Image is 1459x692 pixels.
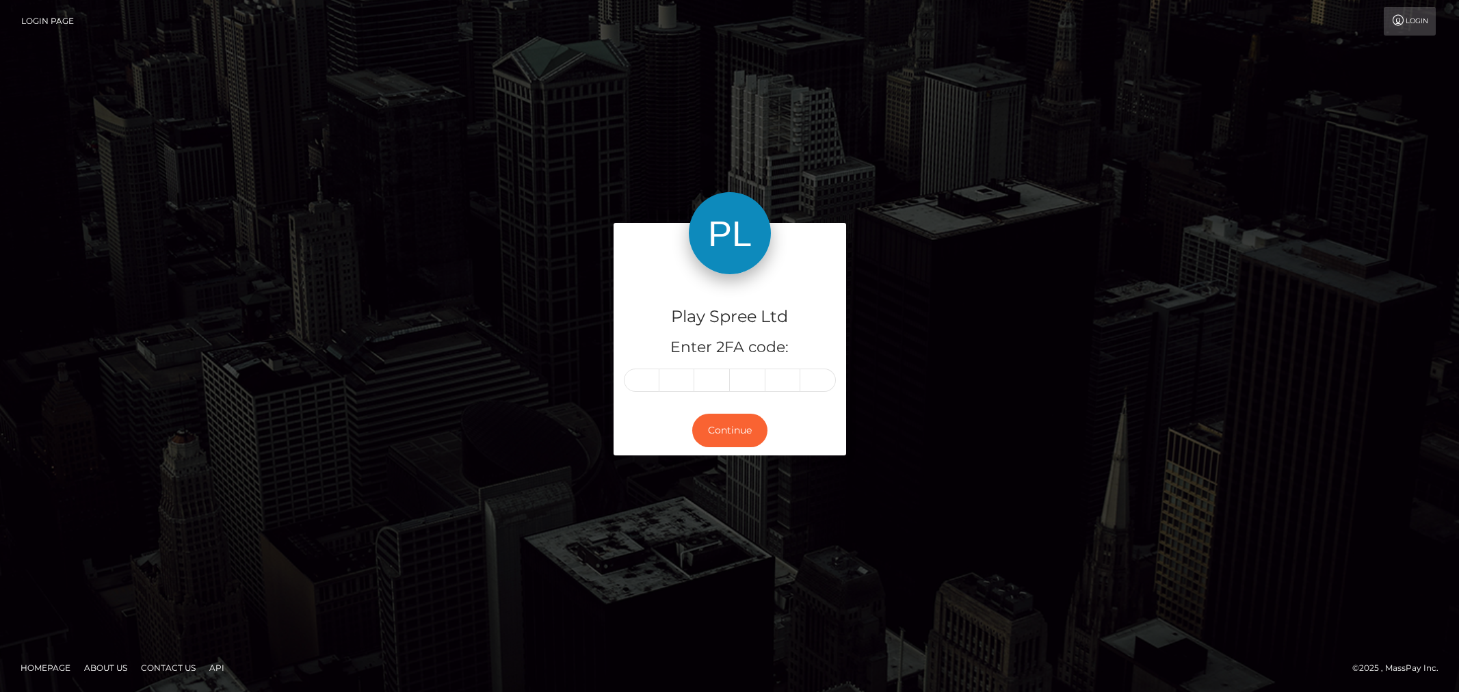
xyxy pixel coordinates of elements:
[624,337,836,358] h5: Enter 2FA code:
[692,414,767,447] button: Continue
[1352,661,1449,676] div: © 2025 , MassPay Inc.
[204,657,230,678] a: API
[1384,7,1436,36] a: Login
[79,657,133,678] a: About Us
[21,7,74,36] a: Login Page
[624,305,836,329] h4: Play Spree Ltd
[689,192,771,274] img: Play Spree Ltd
[135,657,201,678] a: Contact Us
[15,657,76,678] a: Homepage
